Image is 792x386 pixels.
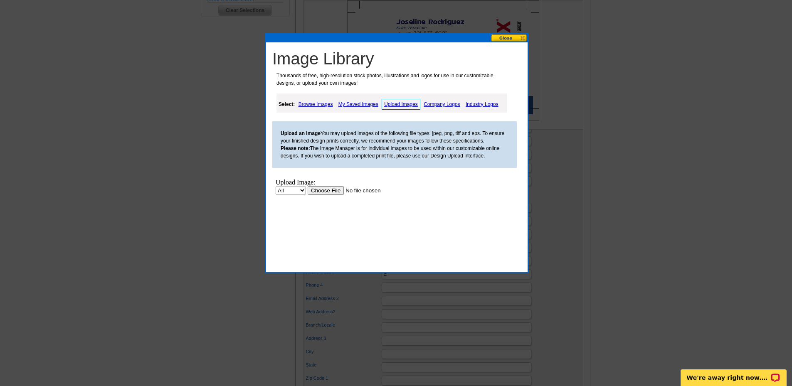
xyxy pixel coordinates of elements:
[272,121,517,168] div: You may upload images of the following file types: jpeg, png, tiff and eps. To ensure your finish...
[281,130,321,136] b: Upload an Image
[382,99,420,110] a: Upload Images
[279,101,295,107] strong: Select:
[464,99,501,109] a: Industry Logos
[281,145,310,151] b: Please note:
[336,99,380,109] a: My Saved Images
[272,49,526,69] h1: Image Library
[3,3,155,11] div: Upload Image:
[675,360,792,386] iframe: LiveChat chat widget
[272,72,510,87] p: Thousands of free, high-resolution stock photos, illustrations and logos for use in our customiza...
[422,99,462,109] a: Company Logos
[296,99,335,109] a: Browse Images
